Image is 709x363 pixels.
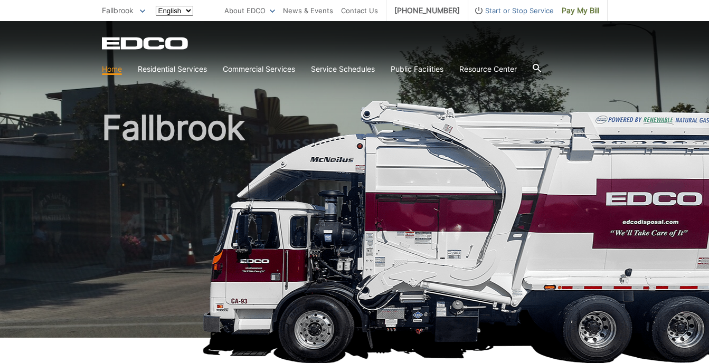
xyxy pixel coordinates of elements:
a: Commercial Services [223,63,295,75]
span: Pay My Bill [562,5,599,16]
a: Home [102,63,122,75]
a: Residential Services [138,63,207,75]
a: EDCD logo. Return to the homepage. [102,37,190,50]
a: About EDCO [224,5,275,16]
a: Contact Us [341,5,378,16]
h1: Fallbrook [102,111,608,342]
a: News & Events [283,5,333,16]
a: Public Facilities [391,63,443,75]
select: Select a language [156,6,193,16]
a: Service Schedules [311,63,375,75]
span: Fallbrook [102,6,134,15]
a: Resource Center [459,63,517,75]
